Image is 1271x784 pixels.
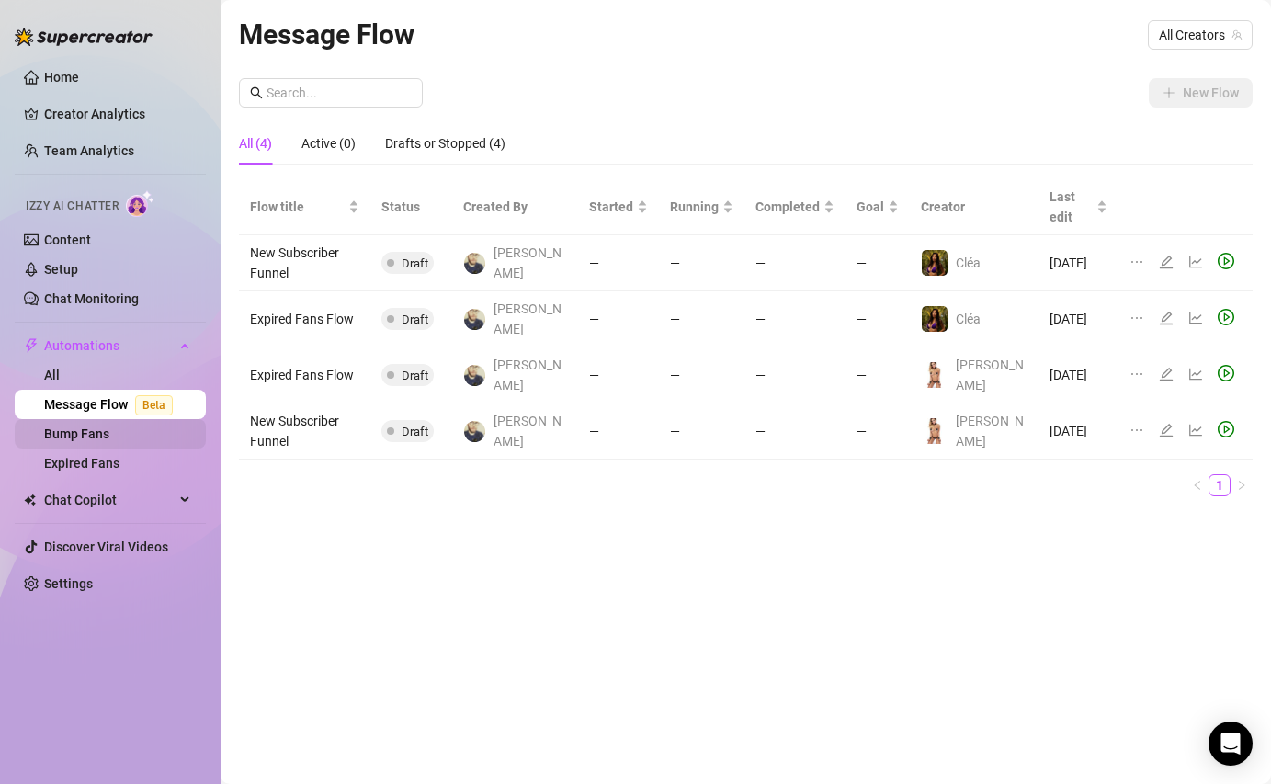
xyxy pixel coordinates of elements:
img: Cléa [922,306,948,332]
td: — [744,291,845,347]
span: edit [1159,255,1174,269]
th: Started [578,179,659,235]
a: Setup [44,262,78,277]
td: — [744,235,845,291]
span: line-chart [1188,311,1203,325]
span: [PERSON_NAME] [494,355,567,395]
span: Draft [402,256,428,270]
span: Automations [44,331,175,360]
a: Message FlowBeta [44,397,180,412]
img: Chat Copilot [24,494,36,506]
button: New Flow [1149,78,1253,108]
span: ellipsis [1129,423,1144,437]
img: Alexandre Nicolas [464,365,485,386]
button: right [1231,474,1253,496]
a: Team Analytics [44,143,134,158]
span: Cléa [956,256,981,270]
img: Tiffany [922,418,948,444]
span: play-circle [1218,253,1234,269]
td: — [845,403,910,460]
th: Creator [910,179,1038,235]
img: AI Chatter [126,190,154,217]
span: right [1236,480,1247,491]
td: — [744,347,845,403]
a: Content [44,233,91,247]
img: Alexandre Nicolas [464,309,485,330]
span: edit [1159,367,1174,381]
td: — [744,403,845,460]
span: play-circle [1218,365,1234,381]
a: Expired Fans [44,456,119,471]
span: [PERSON_NAME] [494,411,567,451]
span: Chat Copilot [44,485,175,515]
td: New Subscriber Funnel [239,403,370,460]
a: Chat Monitoring [44,291,139,306]
div: Open Intercom Messenger [1209,722,1253,766]
button: left [1186,474,1209,496]
span: team [1231,29,1243,40]
img: Tiffany [922,362,948,388]
span: [PERSON_NAME] [956,414,1024,449]
a: Home [44,70,79,85]
span: Draft [402,312,428,326]
span: Cléa [956,312,981,326]
span: [PERSON_NAME] [956,358,1024,392]
td: — [578,235,659,291]
td: — [845,347,910,403]
img: Cléa [922,250,948,276]
span: play-circle [1218,421,1234,437]
td: New Subscriber Funnel [239,235,370,291]
th: Status [370,179,452,235]
span: Izzy AI Chatter [26,198,119,215]
td: [DATE] [1038,347,1118,403]
span: [PERSON_NAME] [494,299,567,339]
div: All (4) [239,133,272,153]
td: — [845,291,910,347]
span: line-chart [1188,255,1203,269]
span: ellipsis [1129,311,1144,325]
span: line-chart [1188,423,1203,437]
a: Bump Fans [44,426,109,441]
div: Active (0) [301,133,356,153]
span: Draft [402,425,428,438]
span: Flow title [250,197,345,217]
a: All [44,368,60,382]
span: Running [670,197,719,217]
td: Expired Fans Flow [239,291,370,347]
th: Completed [744,179,845,235]
a: Settings [44,576,93,591]
th: Flow title [239,179,370,235]
td: [DATE] [1038,403,1118,460]
span: edit [1159,423,1174,437]
td: [DATE] [1038,291,1118,347]
td: — [845,235,910,291]
span: ellipsis [1129,255,1144,269]
img: logo-BBDzfeDw.svg [15,28,153,46]
td: — [659,235,744,291]
span: [PERSON_NAME] [494,243,567,283]
th: Last edit [1038,179,1118,235]
span: line-chart [1188,367,1203,381]
span: Started [589,197,633,217]
input: Search... [267,83,412,103]
th: Goal [845,179,910,235]
span: All Creators [1159,21,1242,49]
th: Running [659,179,744,235]
span: search [250,86,263,99]
span: Completed [755,197,820,217]
div: Drafts or Stopped (4) [385,133,505,153]
td: Expired Fans Flow [239,347,370,403]
span: left [1192,480,1203,491]
td: — [578,291,659,347]
a: Discover Viral Videos [44,540,168,554]
a: Creator Analytics [44,99,191,129]
th: Created By [452,179,578,235]
img: Alexandre Nicolas [464,421,485,442]
td: — [578,403,659,460]
li: Previous Page [1186,474,1209,496]
td: — [659,347,744,403]
span: thunderbolt [24,338,39,353]
span: ellipsis [1129,367,1144,381]
td: — [659,403,744,460]
td: — [578,347,659,403]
